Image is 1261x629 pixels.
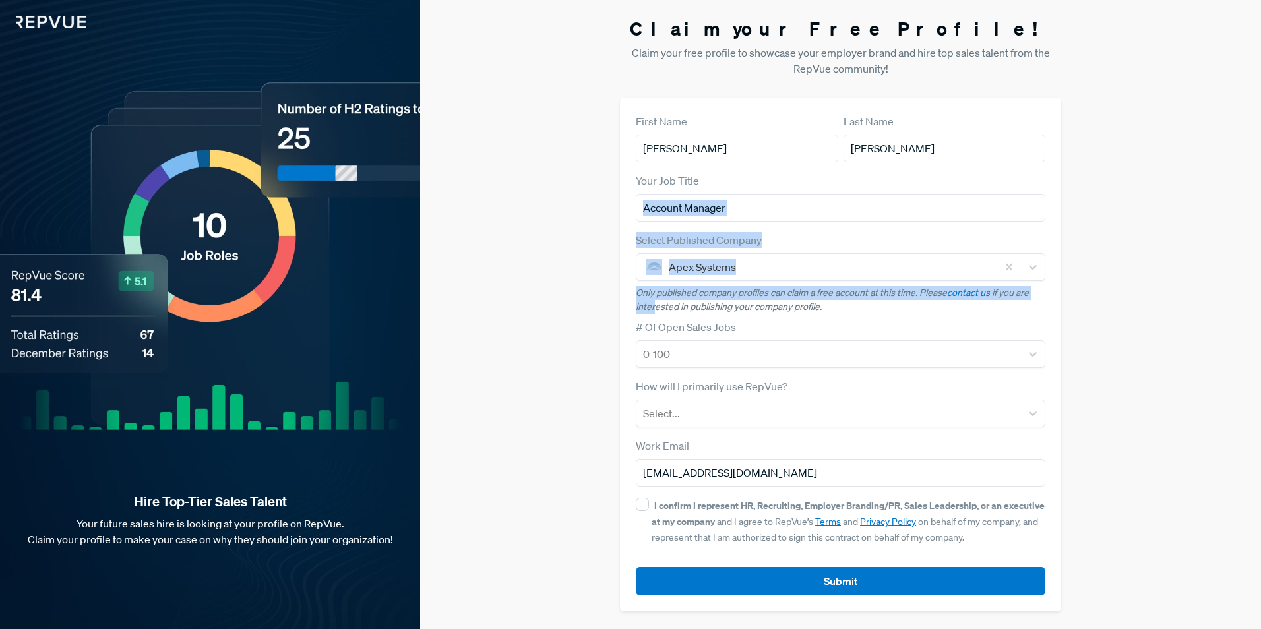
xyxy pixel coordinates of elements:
[636,438,689,454] label: Work Email
[652,500,1045,543] span: and I agree to RepVue’s and on behalf of my company, and represent that I am authorized to sign t...
[21,493,399,510] strong: Hire Top-Tier Sales Talent
[652,499,1045,527] strong: I confirm I represent HR, Recruiting, Employer Branding/PR, Sales Leadership, or an executive at ...
[844,113,894,129] label: Last Name
[636,286,1045,314] p: Only published company profiles can claim a free account at this time. Please if you are interest...
[636,378,787,394] label: How will I primarily use RepVue?
[636,135,838,162] input: First Name
[636,173,699,189] label: Your Job Title
[646,259,662,275] img: Apex Systems
[21,516,399,547] p: Your future sales hire is looking at your profile on RepVue. Claim your profile to make your case...
[620,45,1061,76] p: Claim your free profile to showcase your employer brand and hire top sales talent from the RepVue...
[860,516,916,527] a: Privacy Policy
[636,232,762,248] label: Select Published Company
[636,319,736,335] label: # Of Open Sales Jobs
[844,135,1046,162] input: Last Name
[947,287,990,299] a: contact us
[636,113,687,129] label: First Name
[636,567,1045,595] button: Submit
[815,516,841,527] a: Terms
[620,18,1061,40] h3: Claim your Free Profile!
[636,459,1045,487] input: Email
[636,194,1045,222] input: Title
